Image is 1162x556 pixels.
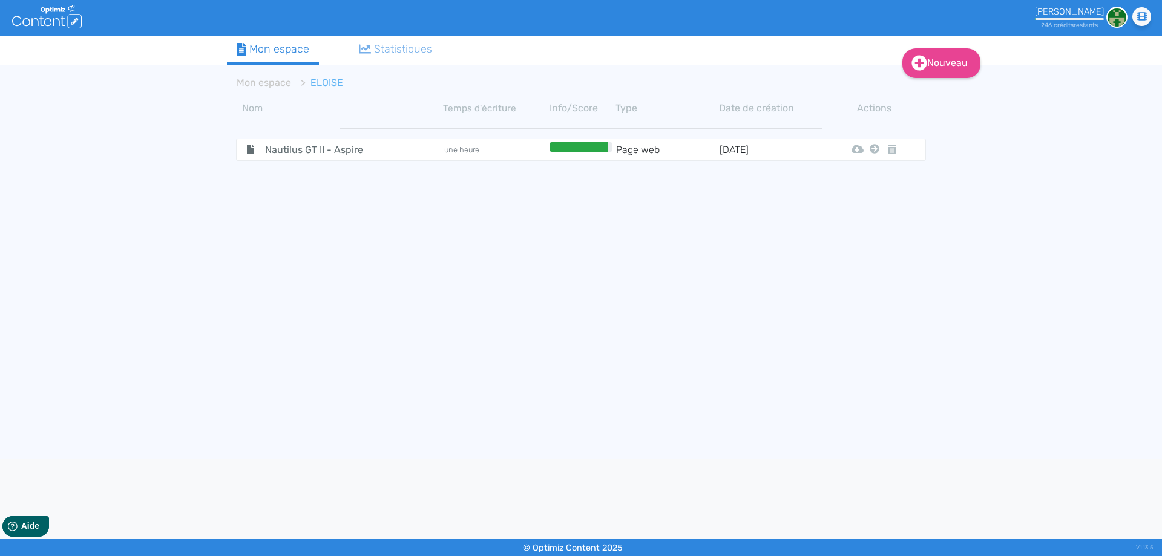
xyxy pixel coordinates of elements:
td: Page web [615,142,719,157]
div: V1.13.5 [1136,539,1153,556]
div: Mon espace [237,41,309,57]
nav: breadcrumb [227,68,832,97]
span: Aide [62,10,80,19]
span: Nautilus GT II - Aspire [256,142,392,157]
small: © Optimiz Content 2025 [523,543,623,553]
li: ELOISE [291,76,343,90]
th: Actions [867,101,882,116]
a: Mon espace [237,77,291,88]
div: [PERSON_NAME] [1035,7,1104,17]
div: Statistiques [359,41,433,57]
th: Date de création [719,101,822,116]
a: Mon espace [227,36,319,65]
th: Type [615,101,719,116]
a: Statistiques [349,36,442,62]
small: 246 crédit restant [1041,21,1098,29]
span: s [1071,21,1074,29]
th: Temps d'écriture [443,101,547,116]
img: 6adefb463699458b3a7e00f487fb9d6a [1106,7,1128,28]
a: Nouveau [902,48,980,78]
td: [DATE] [719,142,822,157]
th: Info/Score [547,101,615,116]
th: Nom [236,101,443,116]
span: s [1095,21,1098,29]
td: une heure [443,142,547,157]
